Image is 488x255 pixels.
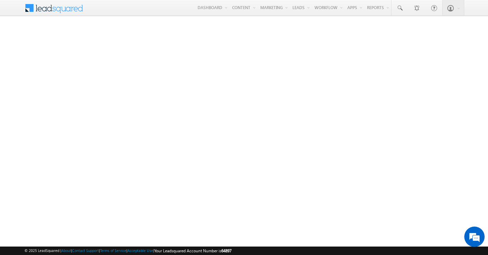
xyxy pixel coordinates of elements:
span: Your Leadsquared Account Number is [154,248,231,253]
a: Contact Support [72,248,99,253]
a: Terms of Service [100,248,126,253]
span: © 2025 LeadSquared | | | | | [24,248,231,254]
span: 64897 [221,248,231,253]
a: Acceptable Use [127,248,153,253]
a: About [61,248,71,253]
